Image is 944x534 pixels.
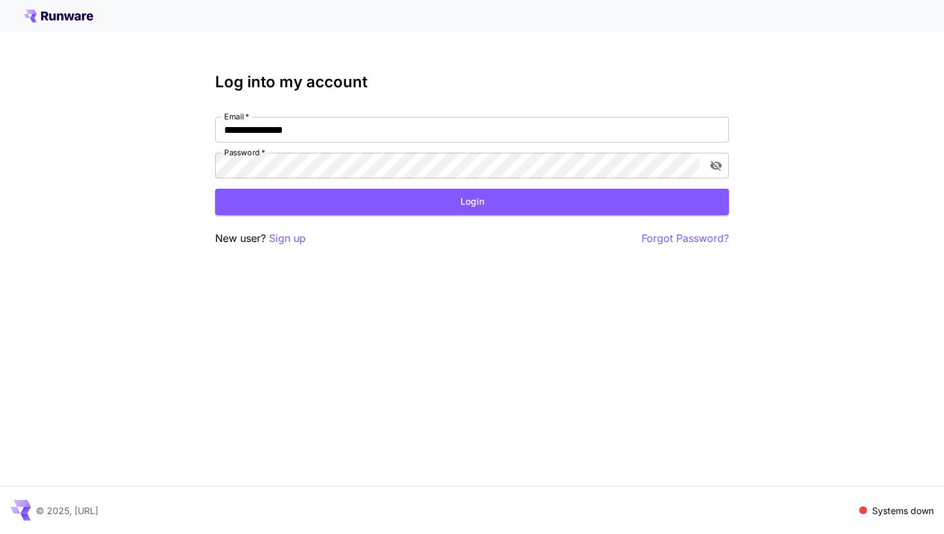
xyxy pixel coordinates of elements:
[215,230,306,246] p: New user?
[224,111,249,122] label: Email
[215,189,729,215] button: Login
[36,504,98,517] p: © 2025, [URL]
[872,504,934,517] p: Systems down
[269,230,306,246] button: Sign up
[215,73,729,91] h3: Log into my account
[704,154,728,177] button: toggle password visibility
[224,147,265,158] label: Password
[642,230,729,246] button: Forgot Password?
